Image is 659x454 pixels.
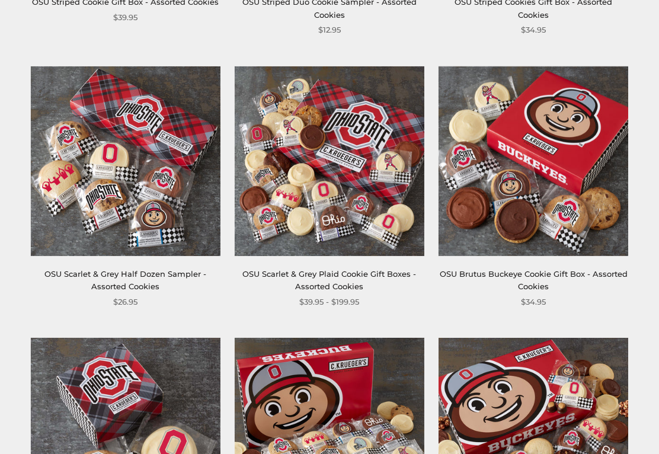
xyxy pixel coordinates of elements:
a: OSU Scarlet & Grey Half Dozen Sampler - Assorted Cookies [44,269,206,291]
span: $26.95 [113,296,137,308]
a: OSU Brutus Buckeye Cookie Gift Box - Assorted Cookies [440,269,628,291]
span: $39.95 [113,11,137,24]
span: $39.95 - $199.95 [299,296,359,308]
img: OSU Brutus Buckeye Cookie Gift Box - Assorted Cookies [439,66,628,256]
img: OSU Scarlet & Grey Half Dozen Sampler - Assorted Cookies [31,66,220,256]
span: $34.95 [521,24,546,36]
span: $34.95 [521,296,546,308]
span: $12.95 [318,24,341,36]
a: OSU Scarlet & Grey Plaid Cookie Gift Boxes - Assorted Cookies [242,269,416,291]
img: OSU Scarlet & Grey Plaid Cookie Gift Boxes - Assorted Cookies [235,66,424,256]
